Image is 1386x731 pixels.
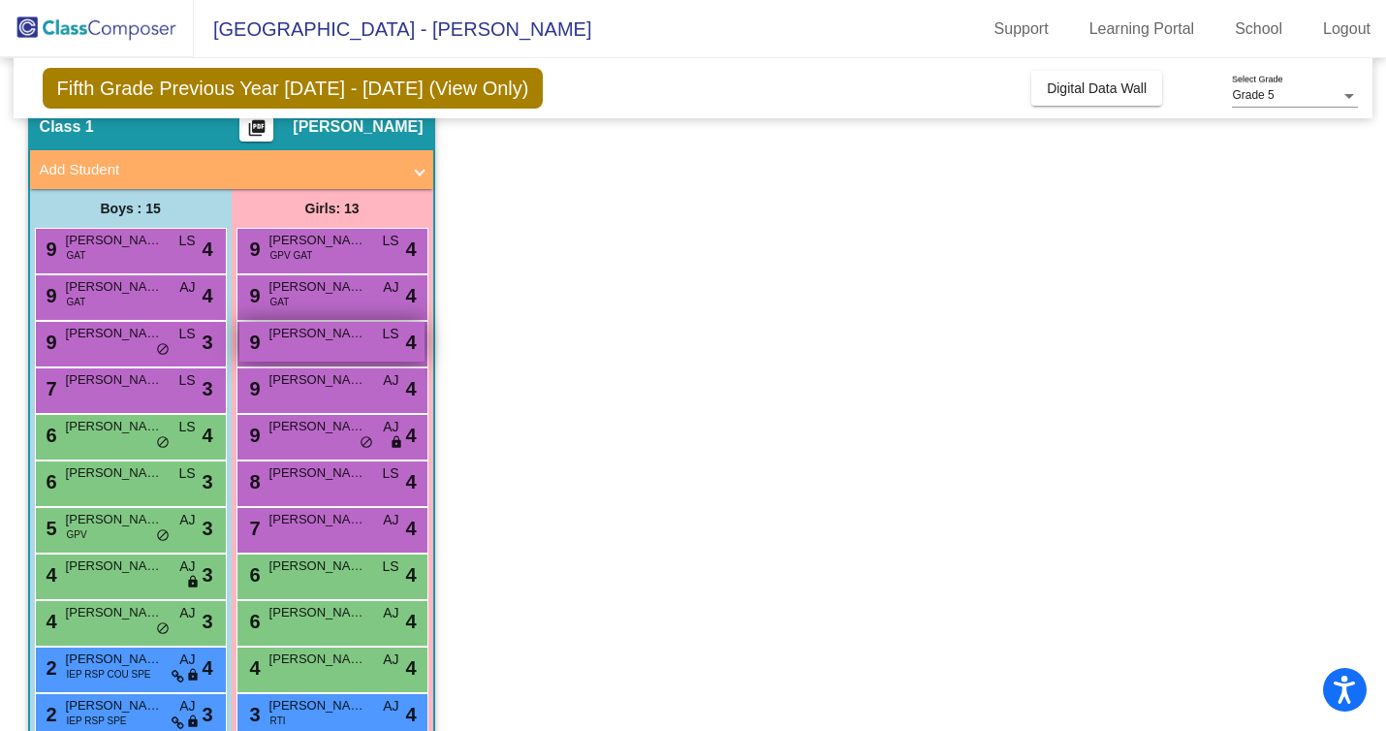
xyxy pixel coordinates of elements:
span: [PERSON_NAME] [269,370,366,390]
span: [GEOGRAPHIC_DATA] - [PERSON_NAME] [194,14,591,45]
span: [PERSON_NAME] [269,417,366,436]
mat-panel-title: Add Student [40,159,400,181]
span: [PERSON_NAME] [269,603,366,622]
div: Girls: 13 [232,189,433,228]
span: lock [186,715,200,730]
span: [PERSON_NAME] [269,463,366,483]
span: [PERSON_NAME] [269,650,366,669]
span: LS [382,231,398,251]
span: [PERSON_NAME] [269,556,366,576]
span: [PERSON_NAME] [269,696,366,715]
div: Boys : 15 [30,189,232,228]
span: LS [178,324,195,344]
span: GPV GAT [270,248,313,263]
span: AJ [383,696,398,716]
span: IEP RSP SPE [67,714,127,728]
span: AJ [383,510,398,530]
span: 6 [245,564,261,586]
span: 4 [405,560,416,589]
span: 7 [42,378,57,399]
span: 4 [405,653,416,683]
span: do_not_disturb_alt [360,435,373,451]
span: 9 [245,425,261,446]
span: 4 [405,700,416,729]
span: LS [178,370,195,391]
span: 2 [42,657,57,679]
span: AJ [383,650,398,670]
span: 4 [42,564,57,586]
span: 4 [405,467,416,496]
span: LS [382,324,398,344]
span: [PERSON_NAME] [269,324,366,343]
span: lock [390,435,403,451]
span: 3 [245,704,261,725]
span: lock [186,668,200,683]
span: 4 [42,611,57,632]
span: [PERSON_NAME] [269,231,366,250]
span: [PERSON_NAME] [66,696,163,715]
span: [PERSON_NAME] [66,417,163,436]
span: 9 [245,378,261,399]
span: do_not_disturb_alt [156,342,170,358]
span: AJ [383,417,398,437]
span: 4 [202,235,212,264]
a: Support [979,14,1064,45]
span: RTI [270,714,286,728]
span: [PERSON_NAME] [66,603,163,622]
span: LS [382,556,398,577]
span: Fifth Grade Previous Year [DATE] - [DATE] (View Only) [43,68,544,109]
span: Class 1 [40,117,94,137]
span: 8 [245,471,261,493]
a: Learning Portal [1074,14,1211,45]
span: LS [178,417,195,437]
span: GAT [270,295,290,309]
span: [PERSON_NAME] [66,324,163,343]
span: GAT [67,248,86,263]
button: Print Students Details [239,112,273,142]
span: 4 [405,374,416,403]
span: 4 [202,653,212,683]
mat-expansion-panel-header: Add Student [30,150,433,189]
span: do_not_disturb_alt [156,435,170,451]
span: [PERSON_NAME] [66,370,163,390]
span: Digital Data Wall [1047,80,1147,96]
span: LS [382,463,398,484]
span: 4 [405,328,416,357]
span: [PERSON_NAME] [66,510,163,529]
span: 5 [42,518,57,539]
span: do_not_disturb_alt [156,528,170,544]
mat-icon: picture_as_pdf [245,118,268,145]
span: AJ [179,696,195,716]
span: [PERSON_NAME] [293,117,423,137]
span: [PERSON_NAME] [66,277,163,297]
span: GAT [67,295,86,309]
span: AJ [179,510,195,530]
span: 3 [202,560,212,589]
span: LS [178,463,195,484]
span: 3 [202,607,212,636]
span: 4 [405,421,416,450]
span: 4 [202,281,212,310]
span: do_not_disturb_alt [156,621,170,637]
span: 9 [245,238,261,260]
span: 7 [245,518,261,539]
span: [PERSON_NAME] [269,510,366,529]
span: AJ [179,556,195,577]
span: [PERSON_NAME] [269,277,366,297]
span: 2 [42,704,57,725]
span: 4 [405,281,416,310]
span: AJ [179,650,195,670]
span: 3 [202,514,212,543]
span: AJ [383,370,398,391]
span: 4 [245,657,261,679]
span: 9 [42,332,57,353]
a: Logout [1307,14,1386,45]
span: Grade 5 [1232,88,1274,102]
span: 9 [42,238,57,260]
span: LS [178,231,195,251]
span: 4 [405,607,416,636]
span: 6 [42,471,57,493]
span: 4 [405,514,416,543]
span: AJ [383,277,398,298]
span: 4 [202,421,212,450]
